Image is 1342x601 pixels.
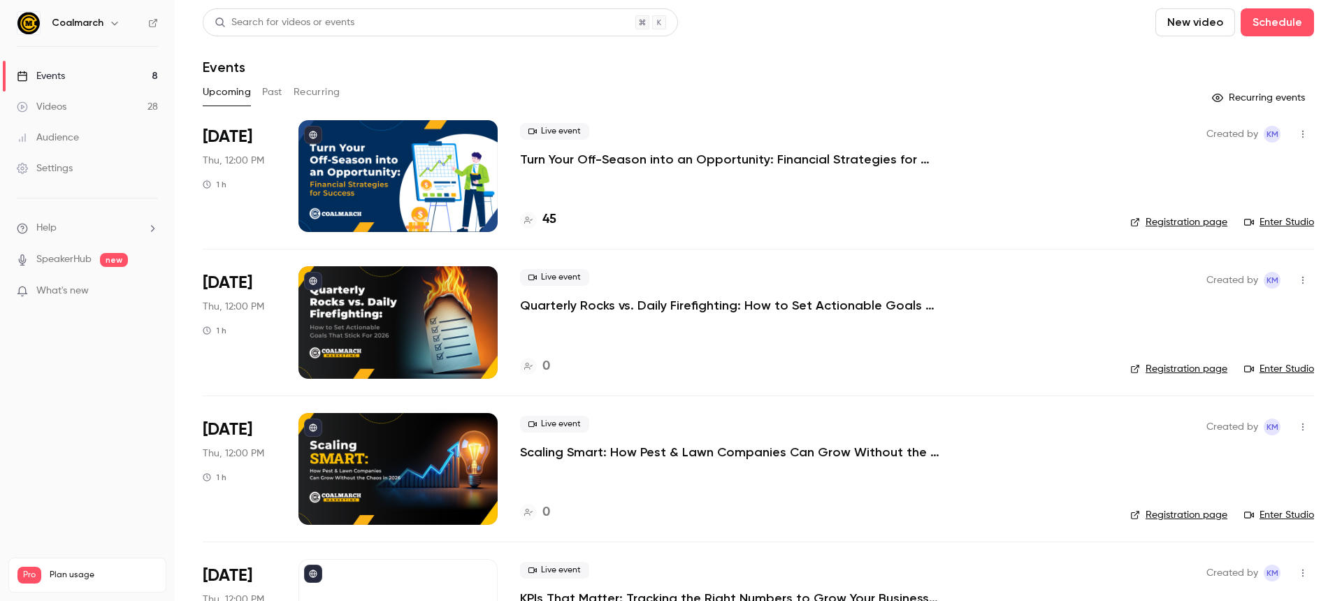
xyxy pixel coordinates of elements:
div: 1 h [203,179,226,190]
a: Scaling Smart: How Pest & Lawn Companies Can Grow Without the Chaos in [DATE] [520,444,939,461]
span: [DATE] [203,126,252,148]
span: Created by [1206,272,1258,289]
div: 1 h [203,472,226,483]
a: 0 [520,357,550,376]
a: 0 [520,503,550,522]
span: [DATE] [203,419,252,441]
a: Quarterly Rocks vs. Daily Firefighting: How to Set Actionable Goals That Stick For 2026 [520,297,939,314]
button: New video [1155,8,1235,36]
span: Katie McCaskill [1264,419,1280,435]
div: Aug 21 Thu, 12:00 PM (America/New York) [203,120,276,232]
button: Schedule [1241,8,1314,36]
span: Help [36,221,57,236]
span: Live event [520,416,589,433]
h4: 45 [542,210,556,229]
div: Sep 18 Thu, 12:00 PM (America/New York) [203,413,276,525]
span: Live event [520,269,589,286]
a: Registration page [1130,508,1227,522]
a: Registration page [1130,215,1227,229]
span: What's new [36,284,89,298]
iframe: Noticeable Trigger [141,285,158,298]
span: Thu, 12:00 PM [203,447,264,461]
div: Events [17,69,65,83]
a: 45 [520,210,556,229]
span: Created by [1206,126,1258,143]
span: Katie McCaskill [1264,126,1280,143]
button: Recurring events [1206,87,1314,109]
button: Recurring [294,81,340,103]
h6: Coalmarch [52,16,103,30]
a: Turn Your Off-Season into an Opportunity: Financial Strategies for Success [520,151,939,168]
a: Enter Studio [1244,362,1314,376]
a: Enter Studio [1244,215,1314,229]
span: KM [1267,419,1278,435]
span: [DATE] [203,272,252,294]
span: KM [1267,126,1278,143]
span: new [100,253,128,267]
span: KM [1267,272,1278,289]
h4: 0 [542,503,550,522]
span: Thu, 12:00 PM [203,154,264,168]
a: SpeakerHub [36,252,92,267]
span: Live event [520,562,589,579]
button: Past [262,81,282,103]
span: Katie McCaskill [1264,272,1280,289]
div: Videos [17,100,66,114]
button: Upcoming [203,81,251,103]
li: help-dropdown-opener [17,221,158,236]
h4: 0 [542,357,550,376]
div: 1 h [203,325,226,336]
div: Sep 4 Thu, 12:00 PM (America/New York) [203,266,276,378]
span: Thu, 12:00 PM [203,300,264,314]
span: Created by [1206,419,1258,435]
div: Settings [17,161,73,175]
div: Audience [17,131,79,145]
span: KM [1267,565,1278,581]
a: Enter Studio [1244,508,1314,522]
h1: Events [203,59,245,75]
span: [DATE] [203,565,252,587]
span: Created by [1206,565,1258,581]
div: Search for videos or events [215,15,354,30]
img: Coalmarch [17,12,40,34]
span: Live event [520,123,589,140]
span: Pro [17,567,41,584]
a: Registration page [1130,362,1227,376]
span: Plan usage [50,570,157,581]
span: Katie McCaskill [1264,565,1280,581]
